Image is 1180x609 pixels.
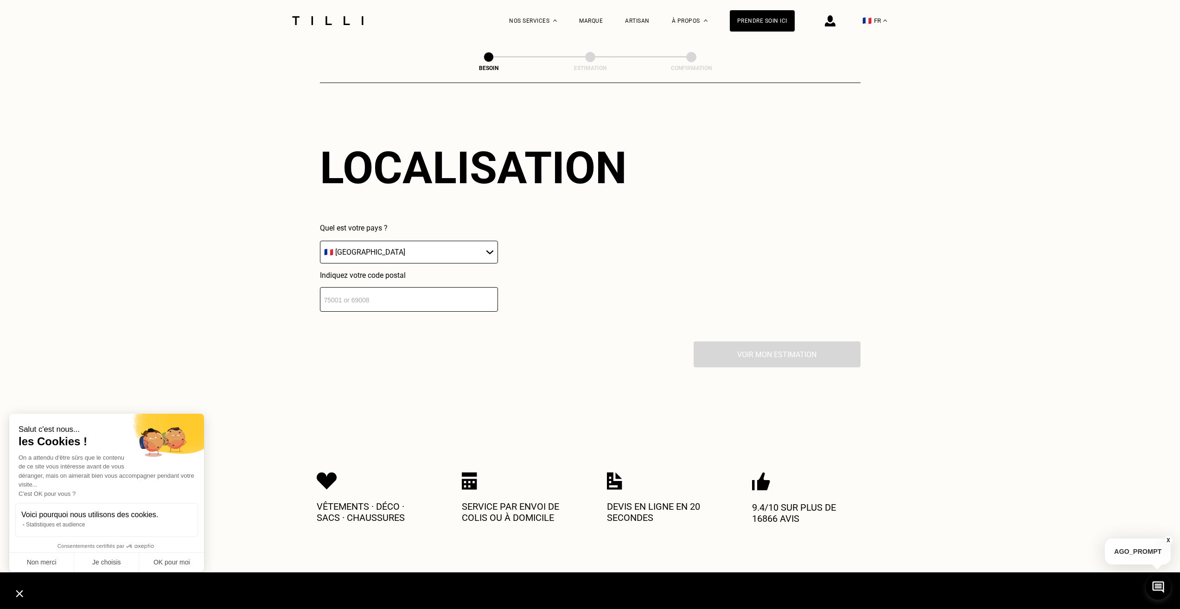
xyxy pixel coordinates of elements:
[320,287,498,312] input: 75001 or 69008
[320,224,498,232] p: Quel est votre pays ?
[883,19,887,22] img: menu déroulant
[645,65,738,71] div: Confirmation
[730,10,795,32] a: Prendre soin ici
[607,501,718,523] p: Devis en ligne en 20 secondes
[607,472,622,490] img: Icon
[825,15,836,26] img: icône connexion
[862,16,872,25] span: 🇫🇷
[317,501,428,523] p: Vêtements · Déco · Sacs · Chaussures
[1164,535,1173,545] button: X
[752,502,863,524] p: 9.4/10 sur plus de 16866 avis
[320,271,498,280] p: Indiquez votre code postal
[704,19,708,22] img: Menu déroulant à propos
[544,65,637,71] div: Estimation
[442,65,535,71] div: Besoin
[317,472,337,490] img: Icon
[1105,538,1171,564] p: AGO_PROMPT
[320,142,627,194] div: Localisation
[289,16,367,25] img: Logo du service de couturière Tilli
[553,19,557,22] img: Menu déroulant
[752,472,770,491] img: Icon
[579,18,603,24] a: Marque
[462,501,573,523] p: Service par envoi de colis ou à domicile
[625,18,650,24] a: Artisan
[462,472,477,490] img: Icon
